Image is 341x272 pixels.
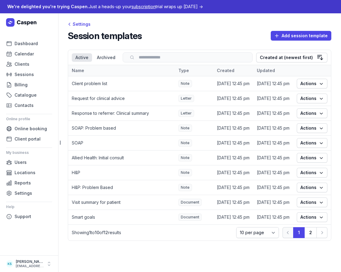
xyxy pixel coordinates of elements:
[293,227,305,238] button: 1
[297,168,327,177] button: Actions
[297,197,327,207] button: Actions
[297,153,327,163] button: Actions
[15,213,31,220] span: Support
[68,165,175,180] td: H&P
[213,210,253,225] td: [DATE] 12:45 pm
[253,76,293,91] td: [DATE] 12:45 pm
[178,124,192,132] span: note
[72,53,119,62] nav: Tabs
[300,124,324,132] span: Actions
[68,65,175,76] th: Name
[256,53,327,62] button: Created at (newest first)
[68,91,175,106] td: Request for clinical advice
[274,32,328,39] span: Add session template
[15,102,34,109] span: Contacts
[6,202,52,212] div: Help
[283,227,327,238] nav: Pagination
[16,259,44,264] div: [PERSON_NAME]
[253,136,293,151] td: [DATE] 12:45 pm
[253,91,293,106] td: [DATE] 12:45 pm
[213,121,253,136] td: [DATE] 12:45 pm
[178,139,192,147] span: note
[300,95,324,102] span: Actions
[68,136,175,151] td: SOAP
[178,199,202,206] span: document
[253,151,293,165] td: [DATE] 12:45 pm
[300,184,324,191] span: Actions
[300,139,324,147] span: Actions
[297,138,327,148] button: Actions
[300,80,324,87] span: Actions
[68,76,175,91] td: Client problem list
[213,136,253,151] td: [DATE] 12:45 pm
[213,165,253,180] td: [DATE] 12:45 pm
[15,71,34,78] span: Sessions
[72,230,233,236] p: Showing to of results
[68,21,91,28] div: Settings
[104,230,108,235] span: 12
[68,121,175,136] td: SOAP: Problem based
[253,121,293,136] td: [DATE] 12:45 pm
[213,106,253,121] td: [DATE] 12:45 pm
[89,230,91,235] span: 1
[253,165,293,180] td: [DATE] 12:45 pm
[178,154,192,161] span: note
[260,54,313,61] div: Created at (newest first)
[7,4,89,9] span: We're delighted you're trying Caspen.
[15,190,32,197] span: Settings
[304,227,317,238] button: 2
[68,210,175,225] td: Smart goals
[253,106,293,121] td: [DATE] 12:45 pm
[6,114,52,124] div: Online profile
[68,30,142,41] h2: Session templates
[253,65,293,76] th: Updated
[68,151,175,165] td: Allied Health: Initial consult
[15,50,34,58] span: Calendar
[15,125,47,132] span: Online booking
[131,4,156,9] span: subscription
[253,210,293,225] td: [DATE] 12:45 pm
[178,80,192,87] span: note
[68,180,175,195] td: H&P: Problem Based
[15,81,28,88] span: Billing
[300,214,324,221] span: Actions
[15,40,38,47] span: Dashboard
[95,230,99,235] span: 10
[213,180,253,195] td: [DATE] 12:45 pm
[297,79,327,88] button: Actions
[297,123,327,133] button: Actions
[297,108,327,118] button: Actions
[297,212,327,222] button: Actions
[15,169,35,176] span: Locations
[178,110,194,117] span: letter
[300,110,324,117] span: Actions
[68,195,175,210] td: Visit summary for patient
[253,195,293,210] td: [DATE] 12:45 pm
[213,151,253,165] td: [DATE] 12:45 pm
[93,53,119,62] div: Archived
[178,169,192,176] span: note
[15,135,41,143] span: Client portal
[178,184,192,191] span: note
[6,148,52,158] div: My business
[8,260,12,267] span: KS
[15,61,29,68] span: Clients
[72,53,92,62] div: Active
[300,169,324,176] span: Actions
[68,106,175,121] td: Response to referrer: Clinical summary
[15,91,37,99] span: Catalogue
[253,180,293,195] td: [DATE] 12:45 pm
[213,76,253,91] td: [DATE] 12:45 pm
[7,3,203,10] div: Just a heads-up your trial wraps up [DATE] →
[16,264,44,268] div: [EMAIL_ADDRESS][DOMAIN_NAME]
[297,94,327,103] button: Actions
[300,154,324,161] span: Actions
[300,199,324,206] span: Actions
[213,65,253,76] th: Created
[213,91,253,106] td: [DATE] 12:45 pm
[178,214,202,221] span: document
[297,183,327,192] button: Actions
[178,95,194,102] span: letter
[15,179,31,187] span: Reports
[15,159,27,166] span: Users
